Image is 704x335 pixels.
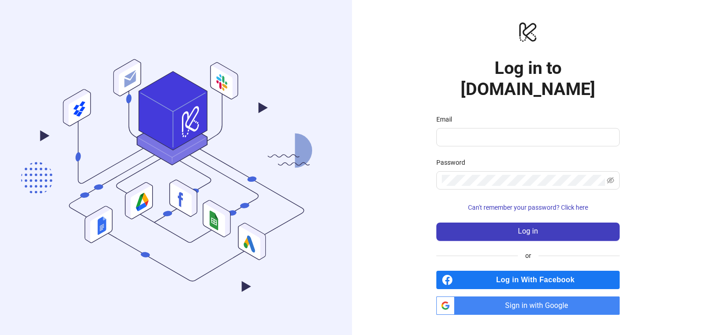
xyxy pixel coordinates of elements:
a: Sign in with Google [436,296,620,315]
a: Log in With Facebook [436,271,620,289]
span: or [518,251,539,261]
span: Log in With Facebook [456,271,620,289]
a: Can't remember your password? Click here [436,204,620,211]
button: Log in [436,223,620,241]
button: Can't remember your password? Click here [436,201,620,215]
label: Email [436,114,458,124]
label: Password [436,157,471,167]
span: Can't remember your password? Click here [468,204,588,211]
span: eye-invisible [607,177,614,184]
span: Log in [518,227,538,235]
h1: Log in to [DOMAIN_NAME] [436,57,620,100]
span: Sign in with Google [458,296,620,315]
input: Password [442,175,605,186]
input: Email [442,132,612,143]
